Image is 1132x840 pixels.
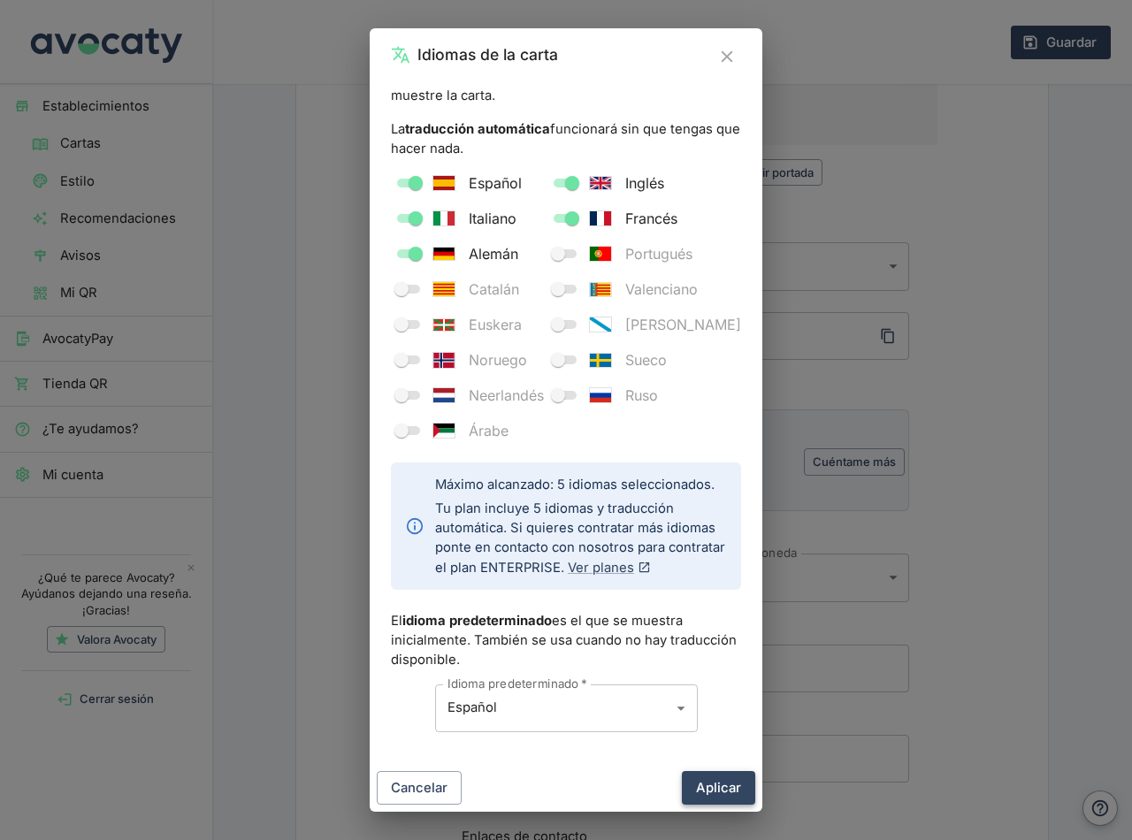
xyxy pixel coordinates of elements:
svg: Spain [433,176,455,190]
svg: Galicia [590,317,611,332]
svg: Sweden [590,354,611,367]
span: Euskera [469,314,522,335]
strong: idioma predeterminado [402,613,552,629]
span: Español [447,699,497,715]
svg: France [590,211,611,225]
p: Máximo alcanzado: 5 idiomas seleccionados. [435,475,727,494]
svg: Euskadi [433,319,455,331]
span: Portugués [625,243,692,264]
a: Ver planes [568,560,651,576]
span: [PERSON_NAME] [625,314,741,335]
svg: Saudi Arabia [433,424,455,438]
svg: Catalonia [433,282,455,296]
span: Español [469,172,522,194]
button: Cerrar [713,42,741,71]
span: Francés [625,208,677,229]
svg: Russia [590,388,611,402]
label: Idioma predeterminado [447,676,587,692]
strong: traducción automática [405,121,550,137]
span: Noruego [469,349,527,370]
svg: Valencia [590,283,611,296]
p: El es el que se muestra inicialmente. También se usa cuando no hay traducción disponible. [391,611,741,670]
h2: Idiomas de la carta [417,42,558,67]
p: Selecciona los idiomas en los que quieres que se muestre la carta. [391,65,741,105]
span: Ruso [625,385,658,406]
span: Sueco [625,349,667,370]
span: Valenciano [625,279,698,300]
svg: United Kingdom [590,177,611,189]
span: Inglés [625,172,664,194]
p: Tu plan incluye 5 idiomas y traducción automática. Si quieres contratar más idiomas ponte en cont... [435,499,727,577]
svg: Portugal [590,247,611,261]
p: La funcionará sin que tengas que hacer nada. [391,119,741,159]
span: Árabe [469,420,509,441]
button: Cancelar [377,771,462,805]
svg: Italy [433,211,455,225]
button: Aplicar [682,771,755,805]
span: Alemán [469,243,518,264]
svg: Norway [433,353,455,368]
span: Neerlandés [469,385,544,406]
svg: The Netherlands [433,388,455,402]
svg: Germany [433,248,455,260]
span: Catalán [469,279,519,300]
span: Italiano [469,208,516,229]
